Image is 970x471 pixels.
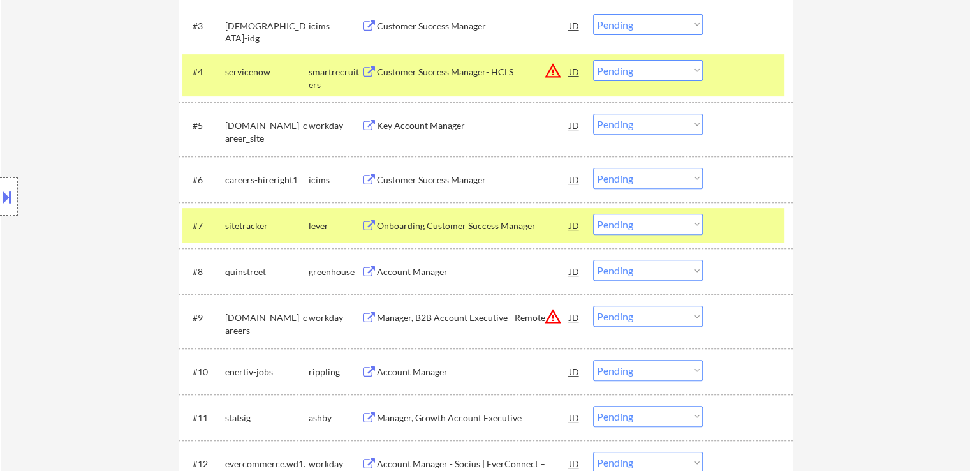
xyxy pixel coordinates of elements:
div: [DOMAIN_NAME]_career_site [225,119,309,144]
div: JD [568,214,581,237]
div: #9 [193,311,215,324]
div: rippling [309,366,361,378]
div: [DEMOGRAPHIC_DATA]-idg [225,20,309,45]
div: JD [568,360,581,383]
div: JD [568,306,581,329]
div: Onboarding Customer Success Manager [377,220,570,232]
div: Customer Success Manager [377,20,570,33]
div: JD [568,14,581,37]
div: Manager, Growth Account Executive [377,412,570,424]
button: warning_amber [544,308,562,325]
div: enertiv-jobs [225,366,309,378]
div: lever [309,220,361,232]
div: Customer Success Manager- HCLS [377,66,570,78]
div: #12 [193,458,215,470]
div: workday [309,458,361,470]
div: #3 [193,20,215,33]
div: smartrecruiters [309,66,361,91]
div: careers-hireright1 [225,174,309,186]
div: #10 [193,366,215,378]
div: Customer Success Manager [377,174,570,186]
div: servicenow [225,66,309,78]
div: Manager, B2B Account Executive - Remote [377,311,570,324]
div: Account Manager [377,366,570,378]
div: icims [309,174,361,186]
div: sitetracker [225,220,309,232]
div: quinstreet [225,265,309,278]
div: JD [568,406,581,429]
div: JD [568,168,581,191]
div: #11 [193,412,215,424]
div: [DOMAIN_NAME]_careers [225,311,309,336]
div: icims [309,20,361,33]
div: greenhouse [309,265,361,278]
button: warning_amber [544,62,562,80]
div: #4 [193,66,215,78]
div: JD [568,260,581,283]
div: JD [568,114,581,137]
div: statsig [225,412,309,424]
div: ashby [309,412,361,424]
div: Key Account Manager [377,119,570,132]
div: workday [309,119,361,132]
div: Account Manager [377,265,570,278]
div: workday [309,311,361,324]
div: JD [568,60,581,83]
